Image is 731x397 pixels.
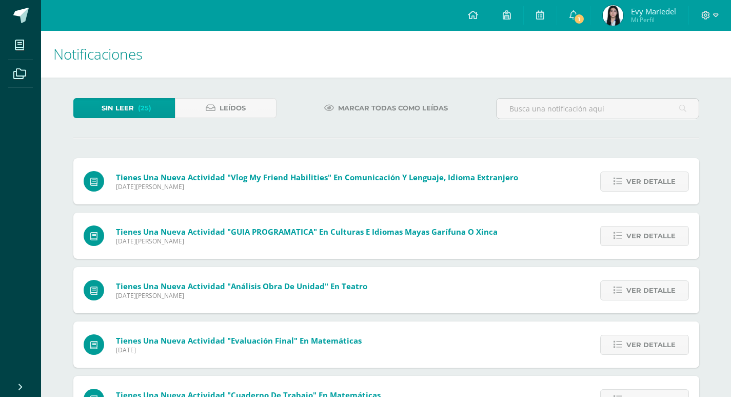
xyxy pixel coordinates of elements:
span: Tienes una nueva actividad "Vlog My friend habilities" En Comunicación y Lenguaje, Idioma Extranjero [116,172,518,182]
input: Busca una notificación aquí [497,99,699,119]
span: [DATE][PERSON_NAME] [116,291,367,300]
span: 1 [574,13,585,25]
span: [DATE][PERSON_NAME] [116,182,518,191]
span: Ver detalle [626,172,676,191]
span: Sin leer [102,99,134,118]
span: Notificaciones [53,44,143,64]
span: Tienes una nueva actividad "Análisis obra de Unidad" En Teatro [116,281,367,291]
span: Ver detalle [626,335,676,354]
span: Leídos [220,99,246,118]
span: Marcar todas como leídas [338,99,448,118]
span: [DATE][PERSON_NAME] [116,237,498,245]
span: [DATE] [116,346,362,354]
span: (25) [138,99,151,118]
img: d48f2080236f4546744db889f6c7a1da.png [603,5,623,26]
span: Tienes una nueva actividad "Evaluación Final" En Matemáticas [116,335,362,346]
a: Sin leer(25) [73,98,175,118]
span: Ver detalle [626,226,676,245]
a: Leídos [175,98,276,118]
span: Mi Perfil [631,15,676,24]
a: Marcar todas como leídas [311,98,461,118]
span: Ver detalle [626,281,676,300]
span: Tienes una nueva actividad "GUIA PROGRAMATICA" En Culturas e Idiomas Mayas Garífuna o Xinca [116,226,498,237]
span: Evy Mariedel [631,6,676,16]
